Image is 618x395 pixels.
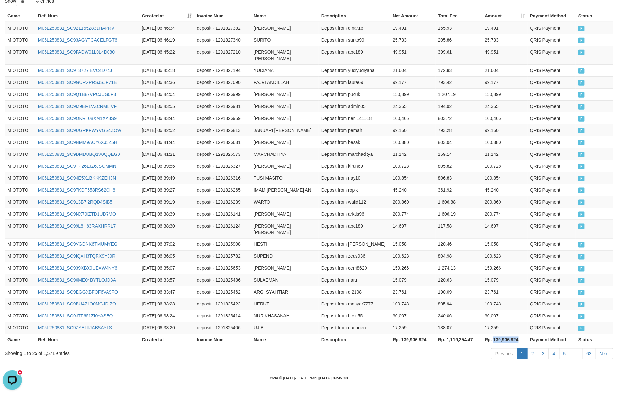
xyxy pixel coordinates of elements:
span: PAID [578,212,585,217]
td: deposit - 1291826316 [194,172,251,184]
td: QRIS Payment [528,46,576,64]
td: 25,733 [482,34,528,46]
span: PAID [578,68,585,74]
th: Description [319,10,390,22]
td: 15,058 [390,238,436,250]
td: Deposit from dinar16 [319,22,390,34]
td: Deposit from ropik [319,184,390,196]
td: QRIS Payment [528,238,576,250]
span: PAID [578,242,585,248]
td: JANUARI [PERSON_NAME] [251,124,319,136]
td: 194.92 [436,100,482,112]
a: M05L250831_SC9NX79IZTD1UD7MO [38,211,116,217]
td: Deposit from cerri8620 [319,262,390,274]
td: SURITO [251,34,319,46]
td: [DATE] 06:41:21 [139,148,194,160]
td: 361.92 [436,184,482,196]
td: 100,854 [390,172,436,184]
td: 100,380 [482,136,528,148]
td: 120.46 [436,238,482,250]
a: M05L250831_SC97KDT658RS62CH8 [38,187,115,193]
td: 99,160 [482,124,528,136]
td: [PERSON_NAME] [251,262,319,274]
td: 1,606.88 [436,196,482,208]
button: Open LiveChat chat widget [3,3,22,22]
a: M05L250831_SC94E5X1BKKKZEHJN [38,176,116,181]
td: QRIS Payment [528,112,576,124]
a: … [570,348,583,359]
td: [PERSON_NAME] [251,160,319,172]
th: Payment Method [528,10,576,22]
a: 4 [549,348,560,359]
td: [DATE] 06:43:55 [139,100,194,112]
td: [DATE] 06:44:36 [139,76,194,88]
a: 2 [527,348,538,359]
a: 63 [582,348,596,359]
th: Ref. Num [36,10,139,22]
td: MIOTOTO [5,34,36,46]
td: 30,007 [482,310,528,322]
td: 49,951 [390,46,436,64]
td: 14,697 [482,220,528,238]
th: Game [5,334,36,346]
span: PAID [578,290,585,295]
td: QRIS Payment [528,64,576,76]
td: 150,899 [390,88,436,100]
th: Status [576,10,613,22]
td: QRIS Payment [528,220,576,238]
td: QRIS Payment [528,250,576,262]
td: 45,240 [482,184,528,196]
td: Deposit from abc189 [319,220,390,238]
td: 200,860 [482,196,528,208]
td: Deposit from neni141518 [319,112,390,124]
td: [DATE] 06:36:05 [139,250,194,262]
td: QRIS Payment [528,298,576,310]
td: deposit - 1291825653 [194,262,251,274]
td: QRIS Payment [528,148,576,160]
td: 21,142 [482,148,528,160]
td: 15,079 [482,274,528,286]
span: PAID [578,176,585,181]
a: M05L250831_SC9VGDNK6TMUMYEGI [38,242,119,247]
td: Deposit from zeus936 [319,250,390,262]
td: 803.04 [436,136,482,148]
td: 159,266 [390,262,436,274]
td: MIOTOTO [5,208,36,220]
td: 99,177 [482,76,528,88]
td: WARTO [251,196,319,208]
td: deposit - 1291826999 [194,88,251,100]
td: MIOTOTO [5,112,36,124]
td: MIOTOTO [5,250,36,262]
span: PAID [578,26,585,31]
td: deposit - 1291826631 [194,136,251,148]
td: NUR KHASANAH [251,310,319,322]
td: Deposit from manyar7777 [319,298,390,310]
td: TUSI MASITOH [251,172,319,184]
td: 19,491 [390,22,436,34]
td: Deposit from [PERSON_NAME] [319,238,390,250]
td: deposit - 1291826813 [194,124,251,136]
td: MIOTOTO [5,262,36,274]
td: Deposit from walid112 [319,196,390,208]
a: 1 [517,348,528,359]
td: 100,728 [482,160,528,172]
td: deposit - 1291825462 [194,286,251,298]
td: MIOTOTO [5,148,36,160]
span: PAID [578,164,585,169]
td: 49,951 [482,46,528,64]
td: 190.09 [436,286,482,298]
td: [PERSON_NAME] [251,136,319,148]
td: deposit - 1291827090 [194,76,251,88]
td: 117.58 [436,220,482,238]
td: 793.42 [436,76,482,88]
th: Amount: activate to sort column ascending [482,10,528,22]
span: PAID [578,254,585,260]
td: [PERSON_NAME] [251,100,319,112]
td: 200,860 [390,196,436,208]
td: 200,774 [482,208,528,220]
td: [PERSON_NAME] [PERSON_NAME] [251,46,319,64]
td: deposit - 1291825422 [194,298,251,310]
td: [PERSON_NAME] [251,22,319,34]
td: MIOTOTO [5,172,36,184]
td: 793.28 [436,124,482,136]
